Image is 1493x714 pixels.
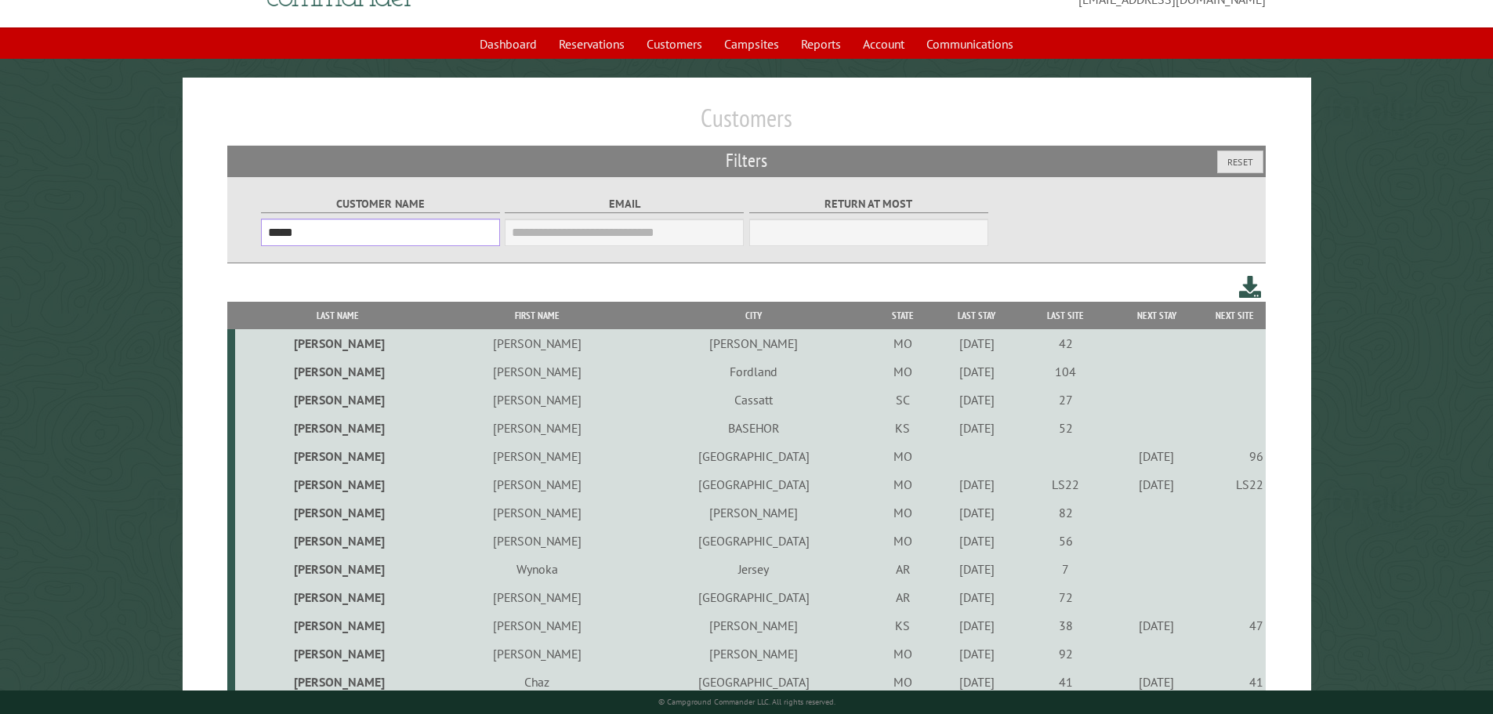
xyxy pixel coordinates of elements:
[1112,618,1201,633] div: [DATE]
[749,195,988,213] label: Return at most
[440,442,633,470] td: [PERSON_NAME]
[235,611,441,640] td: [PERSON_NAME]
[1203,442,1266,470] td: 96
[235,357,441,386] td: [PERSON_NAME]
[1112,477,1201,492] div: [DATE]
[792,29,850,59] a: Reports
[440,386,633,414] td: [PERSON_NAME]
[440,555,633,583] td: Wynoka
[1021,386,1110,414] td: 27
[235,527,441,555] td: [PERSON_NAME]
[440,329,633,357] td: [PERSON_NAME]
[1021,470,1110,498] td: LS22
[1021,302,1110,329] th: Last Site
[1203,470,1266,498] td: LS22
[874,470,932,498] td: MO
[634,357,874,386] td: Fordland
[934,674,1020,690] div: [DATE]
[917,29,1023,59] a: Communications
[634,414,874,442] td: BASEHOR
[1239,273,1262,302] a: Download this customer list (.csv)
[1021,668,1110,696] td: 41
[934,561,1020,577] div: [DATE]
[934,505,1020,520] div: [DATE]
[235,302,441,329] th: Last Name
[634,498,874,527] td: [PERSON_NAME]
[934,392,1020,408] div: [DATE]
[634,302,874,329] th: City
[634,527,874,555] td: [GEOGRAPHIC_DATA]
[634,555,874,583] td: Jersey
[470,29,546,59] a: Dashboard
[1203,611,1266,640] td: 47
[235,555,441,583] td: [PERSON_NAME]
[634,668,874,696] td: [GEOGRAPHIC_DATA]
[235,498,441,527] td: [PERSON_NAME]
[1112,448,1201,464] div: [DATE]
[874,386,932,414] td: SC
[874,668,932,696] td: MO
[874,302,932,329] th: State
[934,335,1020,351] div: [DATE]
[715,29,788,59] a: Campsites
[874,414,932,442] td: KS
[235,668,441,696] td: [PERSON_NAME]
[440,527,633,555] td: [PERSON_NAME]
[634,611,874,640] td: [PERSON_NAME]
[634,470,874,498] td: [GEOGRAPHIC_DATA]
[1021,498,1110,527] td: 82
[934,589,1020,605] div: [DATE]
[440,470,633,498] td: [PERSON_NAME]
[934,618,1020,633] div: [DATE]
[235,386,441,414] td: [PERSON_NAME]
[874,329,932,357] td: MO
[1021,329,1110,357] td: 42
[440,668,633,696] td: Chaz
[1110,302,1203,329] th: Next Stay
[1021,527,1110,555] td: 56
[1112,674,1201,690] div: [DATE]
[634,329,874,357] td: [PERSON_NAME]
[440,357,633,386] td: [PERSON_NAME]
[634,386,874,414] td: Cassatt
[874,527,932,555] td: MO
[1021,555,1110,583] td: 7
[440,640,633,668] td: [PERSON_NAME]
[440,611,633,640] td: [PERSON_NAME]
[658,697,835,707] small: © Campground Commander LLC. All rights reserved.
[1021,414,1110,442] td: 52
[1021,583,1110,611] td: 72
[235,329,441,357] td: [PERSON_NAME]
[874,498,932,527] td: MO
[934,477,1020,492] div: [DATE]
[874,555,932,583] td: AR
[1021,357,1110,386] td: 104
[235,640,441,668] td: [PERSON_NAME]
[1021,640,1110,668] td: 92
[874,611,932,640] td: KS
[505,195,744,213] label: Email
[934,646,1020,661] div: [DATE]
[440,583,633,611] td: [PERSON_NAME]
[549,29,634,59] a: Reservations
[934,533,1020,549] div: [DATE]
[440,302,633,329] th: First Name
[235,414,441,442] td: [PERSON_NAME]
[932,302,1022,329] th: Last Stay
[227,103,1267,146] h1: Customers
[637,29,712,59] a: Customers
[874,442,932,470] td: MO
[235,583,441,611] td: [PERSON_NAME]
[853,29,914,59] a: Account
[235,470,441,498] td: [PERSON_NAME]
[874,583,932,611] td: AR
[440,414,633,442] td: [PERSON_NAME]
[235,442,441,470] td: [PERSON_NAME]
[261,195,500,213] label: Customer Name
[934,364,1020,379] div: [DATE]
[634,442,874,470] td: [GEOGRAPHIC_DATA]
[227,146,1267,176] h2: Filters
[1217,150,1263,173] button: Reset
[634,640,874,668] td: [PERSON_NAME]
[934,420,1020,436] div: [DATE]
